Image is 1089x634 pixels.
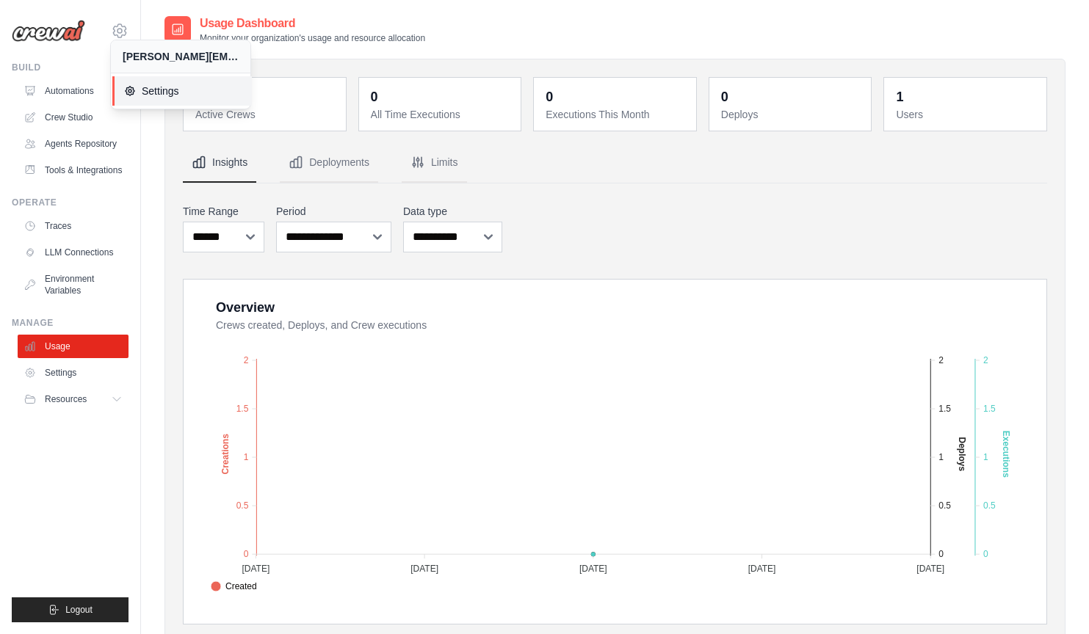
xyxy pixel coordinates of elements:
[18,267,129,302] a: Environment Variables
[938,355,944,365] tspan: 2
[280,143,378,183] button: Deployments
[938,500,951,511] tspan: 0.5
[983,452,988,462] tspan: 1
[18,335,129,358] a: Usage
[938,452,944,462] tspan: 1
[242,564,269,574] tspan: [DATE]
[410,564,438,574] tspan: [DATE]
[12,62,129,73] div: Build
[721,107,863,122] dt: Deploys
[371,87,378,107] div: 0
[65,604,93,616] span: Logout
[12,597,129,622] button: Logout
[983,404,996,414] tspan: 1.5
[200,15,425,32] h2: Usage Dashboard
[748,564,776,574] tspan: [DATE]
[546,107,687,122] dt: Executions This Month
[896,107,1038,122] dt: Users
[371,107,513,122] dt: All Time Executions
[18,79,129,103] a: Automations
[18,132,129,156] a: Agents Repository
[12,197,129,208] div: Operate
[546,87,553,107] div: 0
[220,434,231,475] text: Creations
[938,549,944,559] tspan: 0
[18,241,129,264] a: LLM Connections
[938,404,951,414] tspan: 1.5
[123,49,239,64] div: [PERSON_NAME][EMAIL_ADDRESS][PERSON_NAME][DOMAIN_NAME]
[403,204,502,219] label: Data type
[402,143,467,183] button: Limits
[45,393,87,405] span: Resources
[276,204,391,219] label: Period
[195,107,337,122] dt: Active Crews
[12,317,129,329] div: Manage
[18,214,129,238] a: Traces
[112,76,252,106] a: Settings
[18,106,129,129] a: Crew Studio
[957,437,967,472] text: Deploys
[579,564,607,574] tspan: [DATE]
[236,500,249,511] tspan: 0.5
[983,549,988,559] tspan: 0
[18,387,129,411] button: Resources
[18,158,129,182] a: Tools & Integrations
[216,318,1029,332] dt: Crews created, Deploys, and Crew executions
[721,87,728,107] div: 0
[236,404,249,414] tspan: 1.5
[244,452,249,462] tspan: 1
[183,143,256,183] button: Insights
[1001,431,1011,478] text: Executions
[216,297,275,318] div: Overview
[124,84,240,98] span: Settings
[916,564,944,574] tspan: [DATE]
[211,580,257,593] span: Created
[183,204,264,219] label: Time Range
[183,143,1047,183] nav: Tabs
[200,32,425,44] p: Monitor your organization's usage and resource allocation
[244,549,249,559] tspan: 0
[12,20,85,42] img: Logo
[244,355,249,365] tspan: 2
[983,355,988,365] tspan: 2
[983,500,996,511] tspan: 0.5
[896,87,903,107] div: 1
[18,361,129,385] a: Settings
